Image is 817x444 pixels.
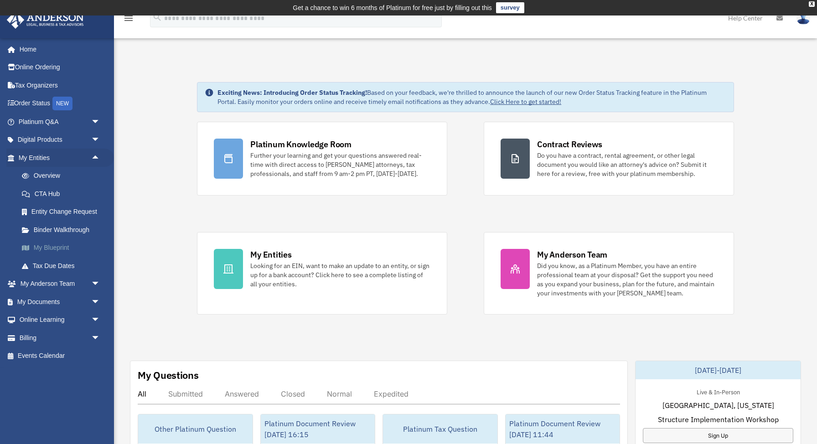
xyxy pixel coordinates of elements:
[152,12,162,22] i: search
[217,88,367,97] strong: Exciting News: Introducing Order Status Tracking!
[6,58,114,77] a: Online Ordering
[138,389,146,398] div: All
[91,311,109,330] span: arrow_drop_down
[250,261,430,289] div: Looking for an EIN, want to make an update to an entity, or sign up for a bank account? Click her...
[6,347,114,365] a: Events Calendar
[537,151,717,178] div: Do you have a contract, rental agreement, or other legal document you would like an attorney's ad...
[537,249,607,260] div: My Anderson Team
[327,389,352,398] div: Normal
[13,185,114,203] a: CTA Hub
[197,122,447,196] a: Platinum Knowledge Room Further your learning and get your questions answered real-time with dire...
[658,414,779,425] span: Structure Implementation Workshop
[91,131,109,150] span: arrow_drop_down
[4,11,87,29] img: Anderson Advisors Platinum Portal
[6,131,114,149] a: Digital Productsarrow_drop_down
[796,11,810,25] img: User Pic
[383,414,497,444] div: Platinum Tax Question
[484,232,734,315] a: My Anderson Team Did you know, as a Platinum Member, you have an entire professional team at your...
[91,329,109,347] span: arrow_drop_down
[217,88,726,106] div: Based on your feedback, we're thrilled to announce the launch of our new Order Status Tracking fe...
[537,261,717,298] div: Did you know, as a Platinum Member, you have an entire professional team at your disposal? Get th...
[6,311,114,329] a: Online Learningarrow_drop_down
[13,239,114,257] a: My Blueprint
[636,361,801,379] div: [DATE]-[DATE]
[225,389,259,398] div: Answered
[662,400,774,411] span: [GEOGRAPHIC_DATA], [US_STATE]
[6,113,114,131] a: Platinum Q&Aarrow_drop_down
[689,387,747,396] div: Live & In-Person
[91,275,109,294] span: arrow_drop_down
[13,167,114,185] a: Overview
[281,389,305,398] div: Closed
[537,139,602,150] div: Contract Reviews
[293,2,492,13] div: Get a chance to win 6 months of Platinum for free just by filling out this
[506,414,620,444] div: Platinum Document Review [DATE] 11:44
[52,97,72,110] div: NEW
[490,98,561,106] a: Click Here to get started!
[123,16,134,24] a: menu
[91,149,109,167] span: arrow_drop_up
[809,1,815,7] div: close
[91,113,109,131] span: arrow_drop_down
[6,94,114,113] a: Order StatusNEW
[374,389,408,398] div: Expedited
[250,151,430,178] div: Further your learning and get your questions answered real-time with direct access to [PERSON_NAM...
[261,414,375,444] div: Platinum Document Review [DATE] 16:15
[13,221,114,239] a: Binder Walkthrough
[138,414,253,444] div: Other Platinum Question
[6,275,114,293] a: My Anderson Teamarrow_drop_down
[6,293,114,311] a: My Documentsarrow_drop_down
[6,76,114,94] a: Tax Organizers
[6,329,114,347] a: Billingarrow_drop_down
[168,389,203,398] div: Submitted
[123,13,134,24] i: menu
[496,2,524,13] a: survey
[91,293,109,311] span: arrow_drop_down
[138,368,199,382] div: My Questions
[250,139,352,150] div: Platinum Knowledge Room
[484,122,734,196] a: Contract Reviews Do you have a contract, rental agreement, or other legal document you would like...
[643,428,793,443] a: Sign Up
[197,232,447,315] a: My Entities Looking for an EIN, want to make an update to an entity, or sign up for a bank accoun...
[6,149,114,167] a: My Entitiesarrow_drop_up
[13,257,114,275] a: Tax Due Dates
[13,203,114,221] a: Entity Change Request
[6,40,109,58] a: Home
[250,249,291,260] div: My Entities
